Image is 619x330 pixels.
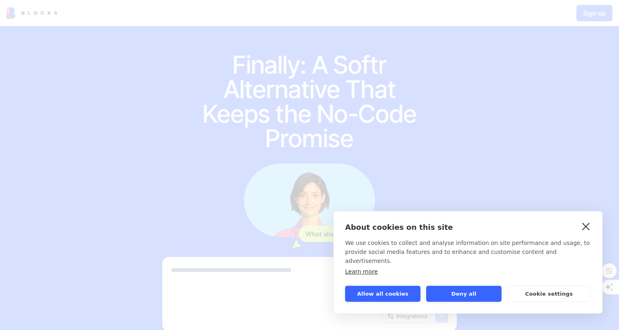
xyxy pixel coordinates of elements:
[345,223,453,231] strong: About cookies on this site
[580,220,592,233] a: close
[426,286,502,302] button: Deny all
[345,268,378,275] a: Learn more
[345,286,420,302] button: Allow all cookies
[345,238,591,265] p: We use cookies to collect and analyse information on site performance and usage, to provide socia...
[507,286,591,302] button: Cookie settings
